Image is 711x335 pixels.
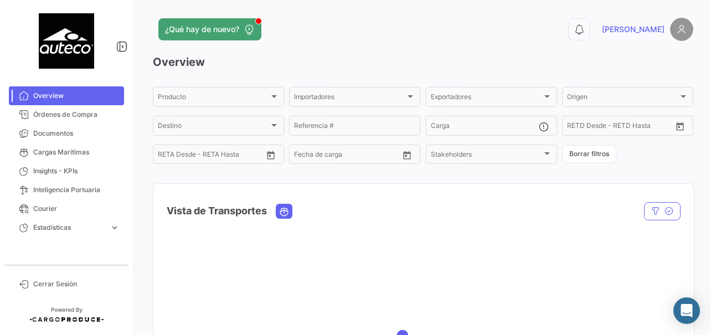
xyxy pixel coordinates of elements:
button: Open calendar [262,147,279,163]
span: Origen [567,95,678,102]
h4: Vista de Transportes [167,203,267,219]
h3: Overview [153,54,693,70]
a: Insights - KPIs [9,162,124,181]
button: Borrar filtros [562,145,616,163]
img: placeholder-user.png [670,18,693,41]
span: Importadores [294,95,405,102]
input: Desde [294,152,314,160]
button: Ocean [276,204,292,218]
div: Abrir Intercom Messenger [673,297,700,324]
span: Stakeholders [431,152,542,160]
span: Producto [158,95,269,102]
button: ¿Qué hay de nuevo? [158,18,261,40]
a: Órdenes de Compra [9,105,124,124]
span: [PERSON_NAME] [602,24,664,35]
a: Courier [9,199,124,218]
button: Open calendar [672,118,688,135]
span: Courier [33,204,120,214]
span: Insights - KPIs [33,166,120,176]
input: Hasta [322,152,372,160]
span: Cerrar Sesión [33,279,120,289]
span: Órdenes de Compra [33,110,120,120]
input: Desde [158,152,178,160]
a: Overview [9,86,124,105]
span: Exportadores [431,95,542,102]
span: Estadísticas [33,223,105,233]
span: Cargas Marítimas [33,147,120,157]
span: Documentos [33,128,120,138]
input: Hasta [186,152,235,160]
a: Cargas Marítimas [9,143,124,162]
span: Overview [33,91,120,101]
span: Destino [158,123,269,131]
a: Inteligencia Portuaria [9,181,124,199]
a: Documentos [9,124,124,143]
img: 4e60ea66-e9d8-41bd-bd0e-266a1ab356ac.jpeg [39,13,94,69]
span: expand_more [110,223,120,233]
span: ¿Qué hay de nuevo? [165,24,239,35]
input: Desde [567,123,587,131]
input: Hasta [595,123,645,131]
span: Inteligencia Portuaria [33,185,120,195]
button: Open calendar [399,147,415,163]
